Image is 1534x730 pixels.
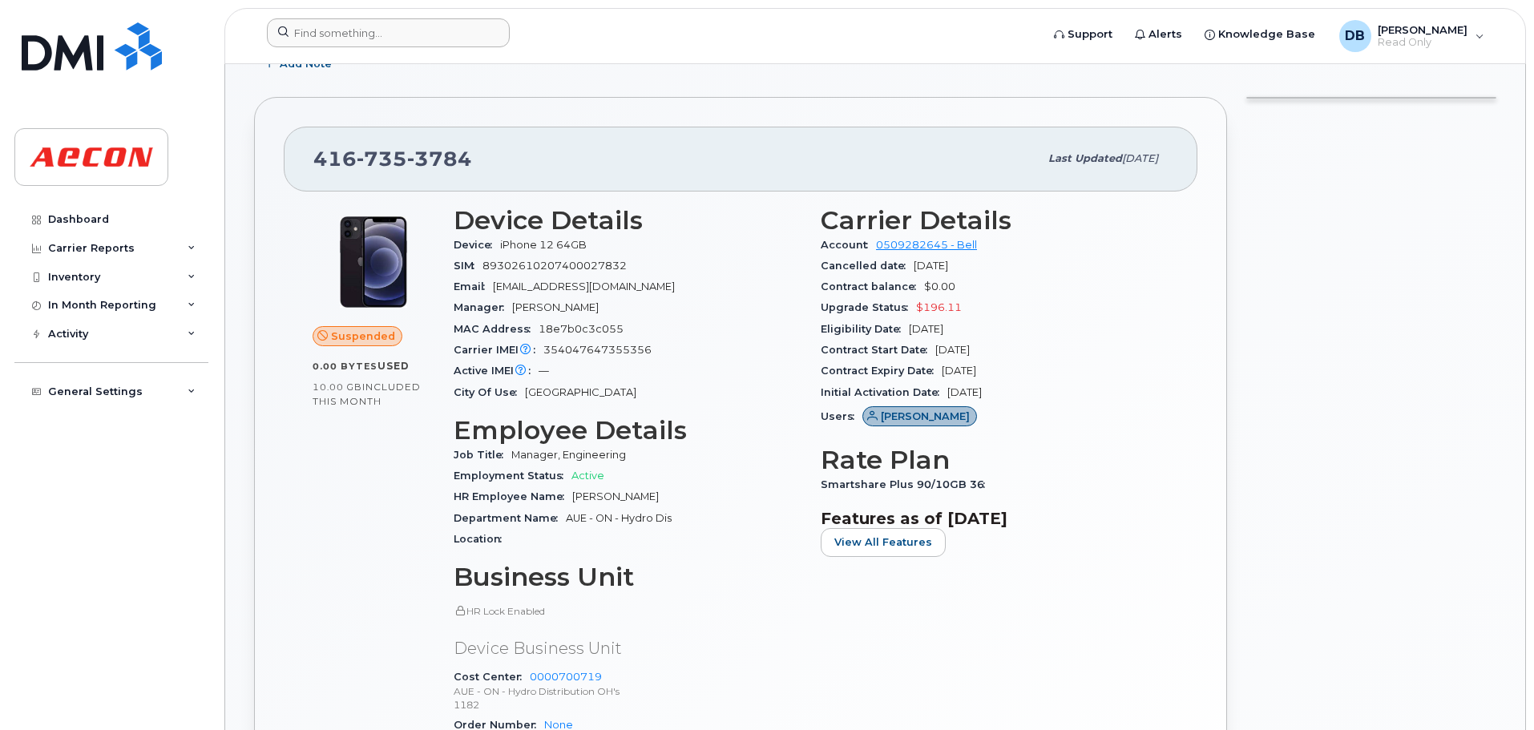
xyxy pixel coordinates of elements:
span: [DATE] [909,323,943,335]
span: [DATE] [914,260,948,272]
span: 3784 [407,147,472,171]
span: 354047647355356 [543,344,652,356]
span: Contract Start Date [821,344,935,356]
span: [DATE] [935,344,970,356]
span: — [539,365,549,377]
span: [PERSON_NAME] [881,409,970,424]
span: [DATE] [1122,152,1158,164]
h3: Employee Details [454,416,801,445]
span: DB [1345,26,1365,46]
a: [PERSON_NAME] [862,410,977,422]
span: 416 [313,147,472,171]
span: Device [454,239,500,251]
span: Smartshare Plus 90/10GB 36 [821,478,993,490]
span: Contract balance [821,280,924,292]
p: 1182 [454,698,801,712]
span: Users [821,410,862,422]
h3: Features as of [DATE] [821,509,1169,528]
span: iPhone 12 64GB [500,239,587,251]
span: Eligibility Date [821,323,909,335]
span: [PERSON_NAME] [512,301,599,313]
span: [PERSON_NAME] [572,490,659,502]
span: Cost Center [454,671,530,683]
span: [DATE] [942,365,976,377]
button: View All Features [821,528,946,557]
span: 735 [357,147,407,171]
span: $0.00 [924,280,955,292]
span: View All Features [834,534,932,550]
span: SIM [454,260,482,272]
span: 10.00 GB [313,381,362,393]
span: Employment Status [454,470,571,482]
span: [GEOGRAPHIC_DATA] [525,386,636,398]
a: 0509282645 - Bell [876,239,977,251]
a: Alerts [1124,18,1193,50]
span: Email [454,280,493,292]
span: Carrier IMEI [454,344,543,356]
span: Account [821,239,876,251]
img: iPhone_12.jpg [325,214,422,310]
span: City Of Use [454,386,525,398]
span: Location [454,533,510,545]
a: Knowledge Base [1193,18,1326,50]
span: Knowledge Base [1218,26,1315,42]
span: Alerts [1148,26,1182,42]
span: Cancelled date [821,260,914,272]
span: 0.00 Bytes [313,361,377,372]
p: Device Business Unit [454,637,801,660]
span: [EMAIL_ADDRESS][DOMAIN_NAME] [493,280,675,292]
span: Last updated [1048,152,1122,164]
span: Manager [454,301,512,313]
span: Contract Expiry Date [821,365,942,377]
input: Find something... [267,18,510,47]
span: [DATE] [947,386,982,398]
h3: Carrier Details [821,206,1169,235]
div: Dawn Banks [1328,20,1496,52]
span: AUE - ON - Hydro Dis [566,512,672,524]
span: 18e7b0c3c055 [539,323,624,335]
span: used [377,360,410,372]
p: AUE - ON - Hydro Distribution OH's [454,684,801,698]
h3: Rate Plan [821,446,1169,474]
span: MAC Address [454,323,539,335]
span: Active IMEI [454,365,539,377]
span: Job Title [454,449,511,461]
span: 89302610207400027832 [482,260,627,272]
h3: Device Details [454,206,801,235]
span: Department Name [454,512,566,524]
span: Suspended [331,329,395,344]
h3: Business Unit [454,563,801,591]
span: Active [571,470,604,482]
span: [PERSON_NAME] [1378,23,1467,36]
span: Read Only [1378,36,1467,49]
span: HR Employee Name [454,490,572,502]
span: Manager, Engineering [511,449,626,461]
span: Support [1068,26,1112,42]
span: included this month [313,381,421,407]
span: Initial Activation Date [821,386,947,398]
a: Support [1043,18,1124,50]
span: $196.11 [916,301,962,313]
span: Upgrade Status [821,301,916,313]
p: HR Lock Enabled [454,604,801,618]
a: 0000700719 [530,671,602,683]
